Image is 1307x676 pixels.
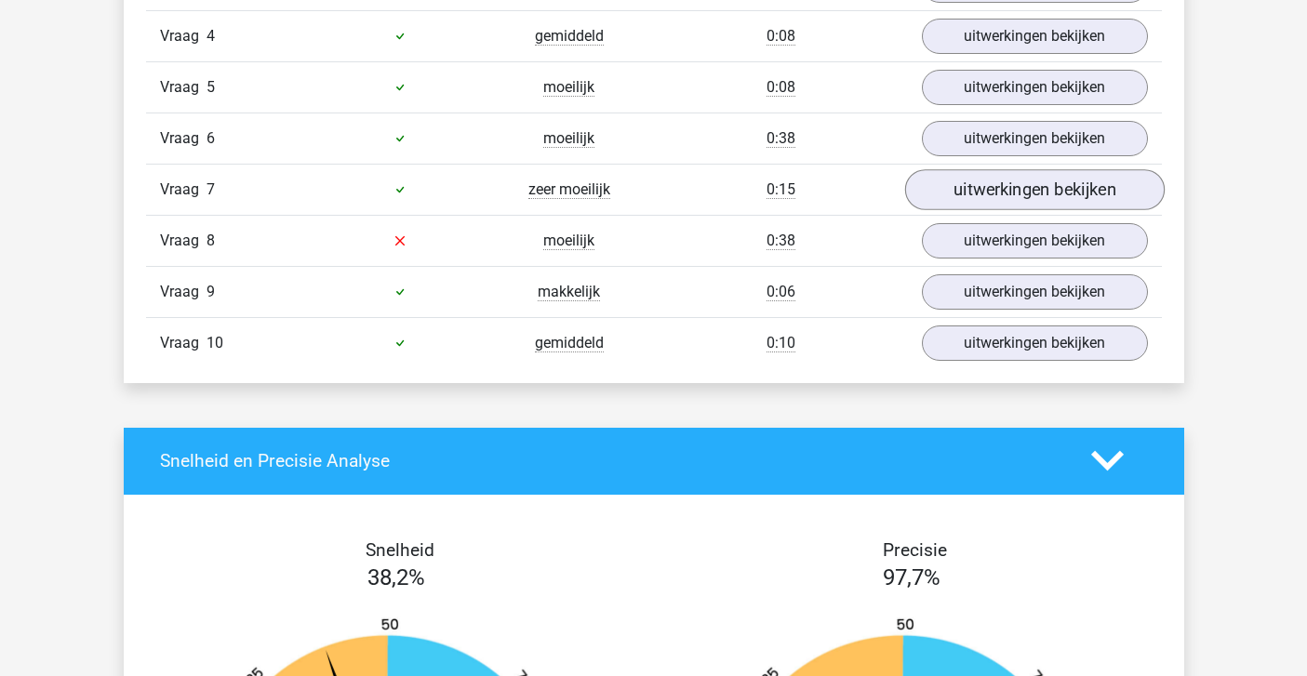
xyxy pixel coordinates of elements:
span: 0:38 [767,129,795,148]
h4: Snelheid en Precisie Analyse [160,450,1063,471]
span: Vraag [160,76,207,99]
span: 0:38 [767,232,795,250]
span: 7 [207,180,215,198]
span: Vraag [160,179,207,201]
span: 10 [207,334,223,351]
a: uitwerkingen bekijken [904,169,1164,210]
a: uitwerkingen bekijken [922,121,1148,156]
span: Vraag [160,25,207,47]
span: makkelijk [538,283,600,301]
h4: Snelheid [160,539,640,561]
span: 4 [207,27,215,45]
span: zeer moeilijk [528,180,610,199]
span: 0:08 [767,27,795,46]
a: uitwerkingen bekijken [922,325,1148,361]
span: Vraag [160,281,207,303]
a: uitwerkingen bekijken [922,70,1148,105]
span: 0:10 [767,334,795,352]
span: moeilijk [543,232,594,250]
h4: Precisie [675,539,1155,561]
span: Vraag [160,230,207,252]
a: uitwerkingen bekijken [922,19,1148,54]
span: 0:06 [767,283,795,301]
a: uitwerkingen bekijken [922,223,1148,258]
span: 6 [207,129,215,147]
span: gemiddeld [535,27,604,46]
span: moeilijk [543,129,594,148]
span: 9 [207,283,215,300]
span: Vraag [160,332,207,354]
span: Vraag [160,127,207,150]
span: gemiddeld [535,334,604,352]
a: uitwerkingen bekijken [922,274,1148,310]
span: moeilijk [543,78,594,97]
span: 8 [207,232,215,249]
span: 0:15 [767,180,795,199]
span: 38,2% [367,564,425,590]
span: 5 [207,78,215,96]
span: 97,7% [883,564,940,590]
span: 0:08 [767,78,795,97]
